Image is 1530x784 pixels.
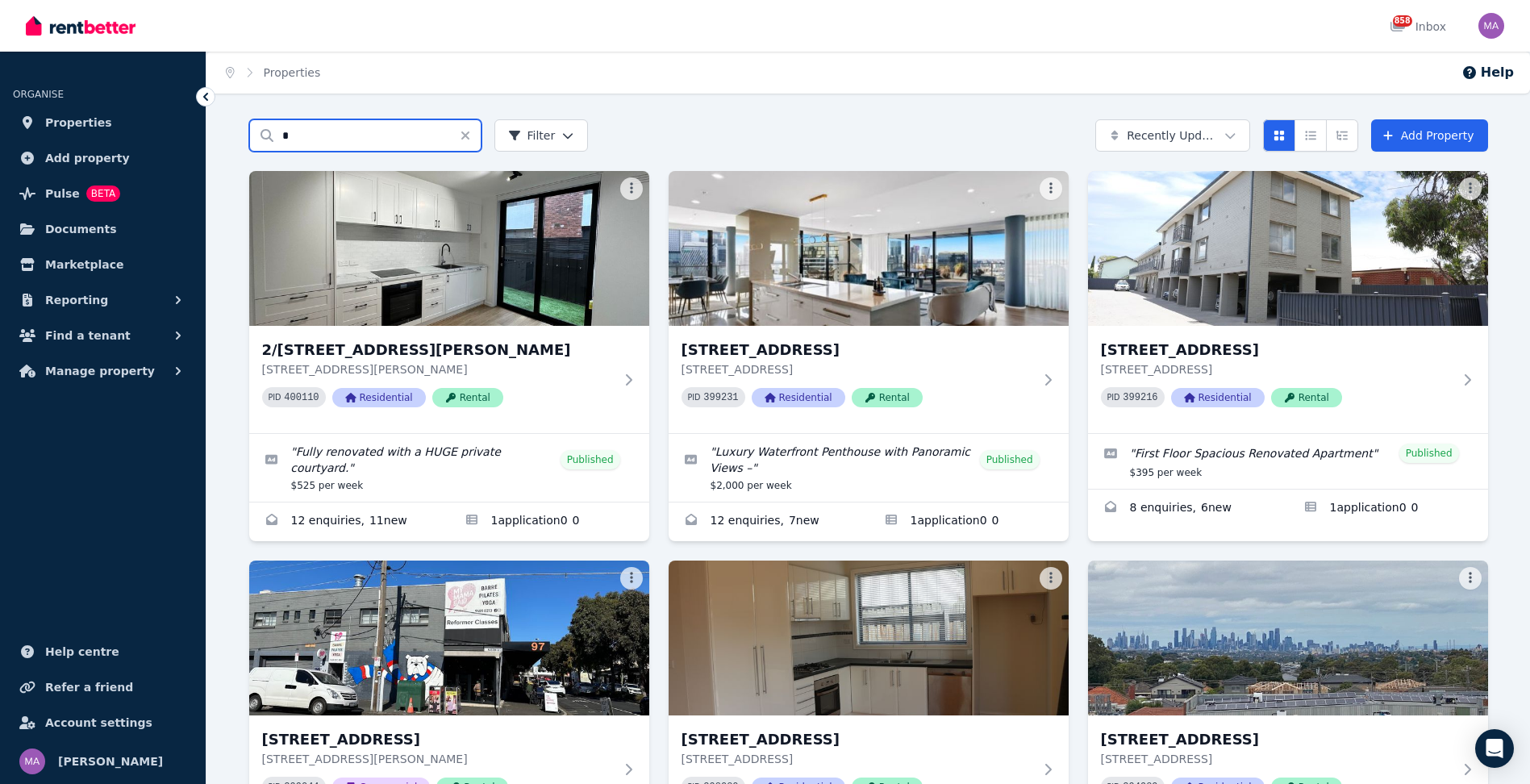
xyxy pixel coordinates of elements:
[494,119,589,152] button: Filter
[13,707,193,739] a: Account settings
[206,52,340,94] nav: Breadcrumb
[332,388,426,407] span: Residential
[86,186,120,202] span: BETA
[1390,19,1446,35] div: Inbox
[1088,561,1488,715] img: 401/171 Wheatsheaf Rd, Glenroy
[249,503,449,541] a: Enquiries for 2/13-15 Nicholson St, Footscray
[669,561,1069,715] img: 75 Cala St, West Footscray
[852,388,923,407] span: Rental
[284,392,319,403] code: 400110
[262,751,614,767] p: [STREET_ADDRESS][PERSON_NAME]
[1459,177,1482,200] button: More options
[45,113,112,132] span: Properties
[620,177,643,200] button: More options
[1171,388,1265,407] span: Residential
[620,567,643,590] button: More options
[249,561,649,715] img: 67 Austin St, Seddon
[1271,388,1342,407] span: Rental
[269,393,281,402] small: PID
[13,89,64,100] span: ORGANISE
[13,248,193,281] a: Marketplace
[682,361,1033,377] p: [STREET_ADDRESS]
[1088,171,1488,433] a: 4/4 Beaumont Parade, West Footscray[STREET_ADDRESS][STREET_ADDRESS]PID 399216ResidentialRental
[26,14,135,38] img: RentBetter
[1088,171,1488,326] img: 4/4 Beaumont Parade, West Footscray
[1371,119,1488,152] a: Add Property
[688,393,701,402] small: PID
[1123,392,1157,403] code: 399216
[45,148,130,168] span: Add property
[1101,728,1453,751] h3: [STREET_ADDRESS]
[1095,119,1250,152] button: Recently Updated
[249,171,649,433] a: 2/13-15 Nicholson St, Footscray2/[STREET_ADDRESS][PERSON_NAME][STREET_ADDRESS][PERSON_NAME]PID 40...
[249,434,649,502] a: Edit listing: Fully renovated with a HUGE private courtyard.
[669,171,1069,433] a: 2904/70 Lorimer St, Docklands[STREET_ADDRESS][STREET_ADDRESS]PID 399231ResidentialRental
[1478,13,1504,39] img: Marc Angelone
[682,339,1033,361] h3: [STREET_ADDRESS]
[13,636,193,668] a: Help centre
[459,119,482,152] button: Clear search
[45,290,108,310] span: Reporting
[58,752,163,771] span: [PERSON_NAME]
[1107,393,1120,402] small: PID
[13,177,193,210] a: PulseBETA
[45,361,155,381] span: Manage property
[703,392,738,403] code: 399231
[1475,729,1514,768] div: Open Intercom Messenger
[45,678,133,697] span: Refer a friend
[1459,567,1482,590] button: More options
[669,434,1069,502] a: Edit listing: Luxury Waterfront Penthouse with Panoramic Views –
[1040,567,1062,590] button: More options
[45,255,123,274] span: Marketplace
[682,751,1033,767] p: [STREET_ADDRESS]
[13,213,193,245] a: Documents
[1393,15,1412,27] span: 858
[669,171,1069,326] img: 2904/70 Lorimer St, Docklands
[669,503,869,541] a: Enquiries for 2904/70 Lorimer St, Docklands
[262,339,614,361] h3: 2/[STREET_ADDRESS][PERSON_NAME]
[13,284,193,316] button: Reporting
[13,671,193,703] a: Refer a friend
[1263,119,1358,152] div: View options
[13,106,193,139] a: Properties
[19,749,45,774] img: Marc Angelone
[1101,751,1453,767] p: [STREET_ADDRESS]
[432,388,503,407] span: Rental
[45,184,80,203] span: Pulse
[869,503,1069,541] a: Applications for 2904/70 Lorimer St, Docklands
[1101,339,1453,361] h3: [STREET_ADDRESS]
[1461,63,1514,82] button: Help
[1040,177,1062,200] button: More options
[1263,119,1295,152] button: Card view
[449,503,649,541] a: Applications for 2/13-15 Nicholson St, Footscray
[508,127,556,144] span: Filter
[1088,434,1488,489] a: Edit listing: First Floor Spacious Renovated Apartment
[45,326,131,345] span: Find a tenant
[682,728,1033,751] h3: [STREET_ADDRESS]
[249,171,649,326] img: 2/13-15 Nicholson St, Footscray
[262,361,614,377] p: [STREET_ADDRESS][PERSON_NAME]
[262,728,614,751] h3: [STREET_ADDRESS]
[1127,127,1218,144] span: Recently Updated
[13,319,193,352] button: Find a tenant
[13,355,193,387] button: Manage property
[1101,361,1453,377] p: [STREET_ADDRESS]
[45,642,119,661] span: Help centre
[752,388,845,407] span: Residential
[45,713,152,732] span: Account settings
[1288,490,1488,528] a: Applications for 4/4 Beaumont Parade, West Footscray
[13,142,193,174] a: Add property
[1294,119,1327,152] button: Compact list view
[1088,490,1288,528] a: Enquiries for 4/4 Beaumont Parade, West Footscray
[264,66,321,79] a: Properties
[1326,119,1358,152] button: Expanded list view
[45,219,117,239] span: Documents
